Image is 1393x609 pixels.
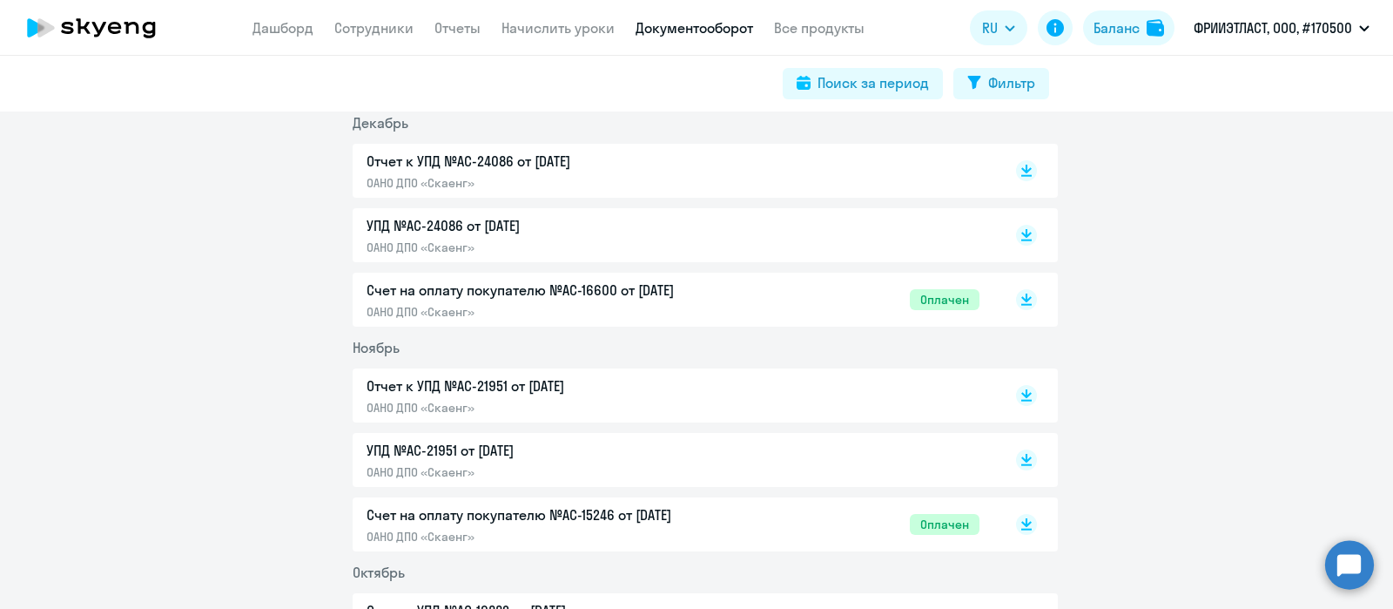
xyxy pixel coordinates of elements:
[953,68,1049,99] button: Фильтр
[636,19,753,37] a: Документооборот
[367,464,732,480] p: ОАНО ДПО «Скаенг»
[353,564,405,581] span: Октябрь
[367,304,732,320] p: ОАНО ДПО «Скаенг»
[988,72,1035,93] div: Фильтр
[1094,17,1140,38] div: Баланс
[774,19,865,37] a: Все продукты
[367,175,732,191] p: ОАНО ДПО «Скаенг»
[367,504,979,545] a: Счет на оплату покупателю №AC-15246 от [DATE]ОАНО ДПО «Скаенг»Оплачен
[1147,19,1164,37] img: balance
[367,151,732,172] p: Отчет к УПД №AC-24086 от [DATE]
[982,17,998,38] span: RU
[334,19,414,37] a: Сотрудники
[367,400,732,416] p: ОАНО ДПО «Скаенг»
[367,280,732,301] p: Счет на оплату покупателю №AC-16600 от [DATE]
[367,151,979,191] a: Отчет к УПД №AC-24086 от [DATE]ОАНО ДПО «Скаенг»
[783,68,943,99] button: Поиск за период
[367,215,732,236] p: УПД №AC-24086 от [DATE]
[1194,17,1352,38] p: ФРИИЭТЛАСТ, ООО, #170500
[367,504,732,525] p: Счет на оплату покупателю №AC-15246 от [DATE]
[367,215,979,255] a: УПД №AC-24086 от [DATE]ОАНО ДПО «Скаенг»
[970,10,1027,45] button: RU
[910,514,979,535] span: Оплачен
[1083,10,1174,45] button: Балансbalance
[434,19,481,37] a: Отчеты
[353,114,408,132] span: Декабрь
[353,339,400,356] span: Ноябрь
[367,240,732,255] p: ОАНО ДПО «Скаенг»
[367,280,979,320] a: Счет на оплату покупателю №AC-16600 от [DATE]ОАНО ДПО «Скаенг»Оплачен
[501,19,615,37] a: Начислить уроки
[367,529,732,545] p: ОАНО ДПО «Скаенг»
[910,289,979,310] span: Оплачен
[367,440,979,480] a: УПД №AC-21951 от [DATE]ОАНО ДПО «Скаенг»
[367,376,732,396] p: Отчет к УПД №AC-21951 от [DATE]
[367,440,732,461] p: УПД №AC-21951 от [DATE]
[252,19,313,37] a: Дашборд
[367,376,979,416] a: Отчет к УПД №AC-21951 от [DATE]ОАНО ДПО «Скаенг»
[818,72,929,93] div: Поиск за период
[1185,7,1378,49] button: ФРИИЭТЛАСТ, ООО, #170500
